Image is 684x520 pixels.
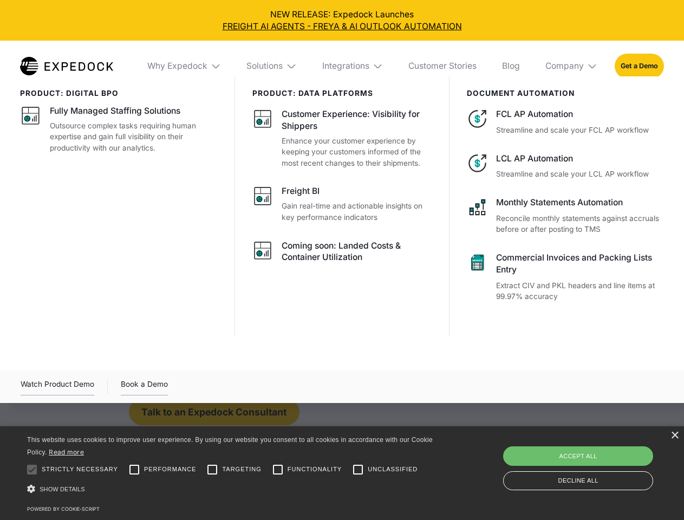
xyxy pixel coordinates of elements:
p: Extract CIV and PKL headers and line items at 99.97% accuracy [496,280,663,302]
p: Outsource complex tasks requiring human expertise and gain full visibility on their productivity ... [50,120,218,154]
a: FCL AP AutomationStreamline and scale your FCL AP workflow [467,108,664,135]
a: Powered by cookie-script [27,506,100,512]
span: Show details [40,486,85,492]
div: Monthly Statements Automation [496,197,663,209]
a: Get a Demo [615,54,664,78]
div: Solutions [246,61,283,71]
a: Read more [49,448,84,456]
div: FCL AP Automation [496,108,663,120]
p: Gain real-time and actionable insights on key performance indicators [282,200,432,223]
div: LCL AP Automation [496,153,663,165]
div: Customer Experience: Visibility for Shippers [282,108,432,132]
span: Targeting [222,465,261,474]
a: Book a Demo [121,378,168,395]
iframe: Chat Widget [504,403,684,520]
div: NEW RELEASE: Expedock Launches [9,9,676,32]
div: Fully Managed Staffing Solutions [50,105,180,117]
div: Why Expedock [147,61,207,71]
div: Why Expedock [139,41,230,92]
div: product: digital bpo [20,89,218,97]
span: This website uses cookies to improve user experience. By using our website you consent to all coo... [27,436,433,456]
p: Reconcile monthly statements against accruals before or after posting to TMS [496,213,663,235]
a: Fully Managed Staffing SolutionsOutsource complex tasks requiring human expertise and gain full v... [20,105,218,153]
div: Integrations [314,41,392,92]
p: Streamline and scale your LCL AP workflow [496,168,663,180]
a: open lightbox [21,378,94,395]
a: LCL AP AutomationStreamline and scale your LCL AP workflow [467,153,664,180]
div: Coming soon: Landed Costs & Container Utilization [282,240,432,264]
div: Commercial Invoices and Packing Lists Entry [496,252,663,276]
div: PRODUCT: data platforms [252,89,433,97]
div: Watch Product Demo [21,378,94,395]
a: Commercial Invoices and Packing Lists EntryExtract CIV and PKL headers and line items at 99.97% a... [467,252,664,302]
a: Customer Experience: Visibility for ShippersEnhance your customer experience by keeping your cust... [252,108,433,168]
span: Strictly necessary [42,465,118,474]
div: Show details [27,482,437,497]
a: FREIGHT AI AGENTS - FREYA & AI OUTLOOK AUTOMATION [9,21,676,32]
span: Performance [144,465,197,474]
div: Integrations [322,61,369,71]
p: Streamline and scale your FCL AP workflow [496,125,663,136]
div: document automation [467,89,664,97]
a: Blog [493,41,528,92]
span: Unclassified [368,465,418,474]
div: Freight BI [282,185,320,197]
a: Freight BIGain real-time and actionable insights on key performance indicators [252,185,433,223]
a: Coming soon: Landed Costs & Container Utilization [252,240,433,267]
div: Company [537,41,606,92]
p: Enhance your customer experience by keeping your customers informed of the most recent changes to... [282,135,432,169]
span: Functionality [288,465,342,474]
div: Company [545,61,584,71]
a: Customer Stories [400,41,485,92]
a: Monthly Statements AutomationReconcile monthly statements against accruals before or after postin... [467,197,664,235]
div: Solutions [238,41,305,92]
